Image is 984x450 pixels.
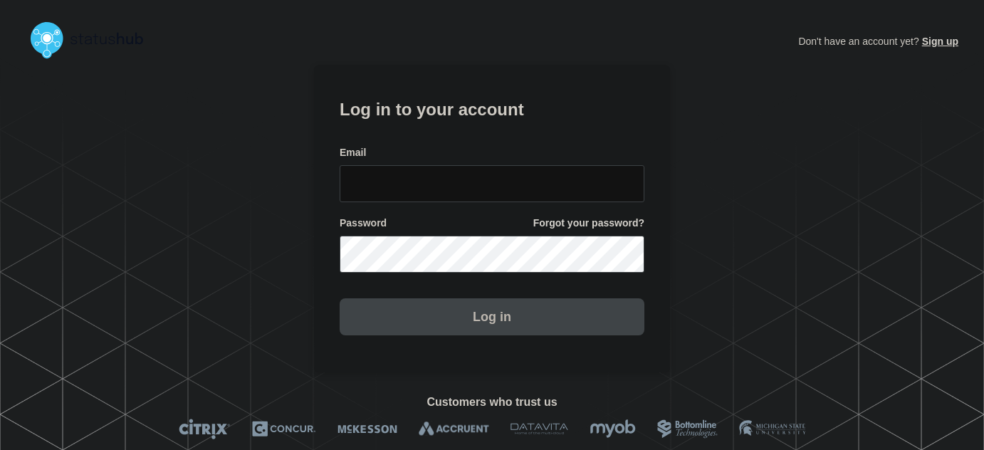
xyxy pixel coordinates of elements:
[419,419,489,439] img: Accruent logo
[337,419,397,439] img: McKesson logo
[340,236,644,273] input: password input
[179,419,231,439] img: Citrix logo
[739,419,805,439] img: MSU logo
[340,216,387,230] span: Password
[340,95,644,121] h1: Log in to your account
[919,36,958,47] a: Sign up
[340,298,644,335] button: Log in
[533,216,644,230] a: Forgot your password?
[657,419,718,439] img: Bottomline logo
[798,24,958,58] p: Don't have an account yet?
[26,17,161,63] img: StatusHub logo
[340,165,644,202] input: email input
[252,419,316,439] img: Concur logo
[511,419,568,439] img: DataVita logo
[340,146,366,159] span: Email
[590,419,636,439] img: myob logo
[26,396,958,409] h2: Customers who trust us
